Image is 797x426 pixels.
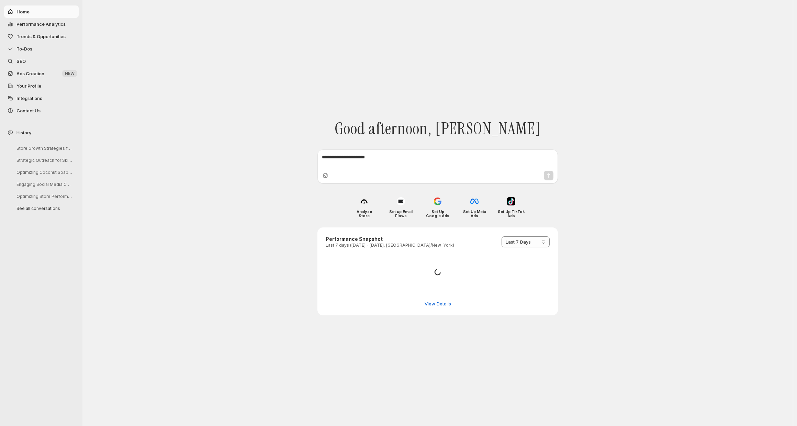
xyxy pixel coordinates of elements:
span: SEO [16,58,26,64]
a: SEO [4,55,79,67]
button: To-Dos [4,43,79,55]
button: Optimizing Coconut Soap Product Pages for SEO [11,167,76,178]
img: Set Up TikTok Ads icon [507,197,515,205]
span: View Details [425,300,451,307]
a: Your Profile [4,80,79,92]
button: Strategic Outreach for Skincare Launch [11,155,76,166]
button: Performance Analytics [4,18,79,30]
span: Trends & Opportunities [16,34,66,39]
span: Home [16,9,30,14]
button: Store Growth Strategies for This Month [11,143,76,154]
span: Ads Creation [16,71,44,76]
button: Ads Creation [4,67,79,80]
h4: Analyze Store [351,210,378,218]
span: Performance Analytics [16,21,66,27]
h4: Set Up Google Ads [424,210,451,218]
button: View detailed performance [420,298,455,309]
button: Engaging Social Media Content Ideas [11,179,76,190]
button: Upload image [322,172,329,179]
img: Set Up Meta Ads icon [470,197,479,205]
span: Good afternoon, [PERSON_NAME] [335,119,541,139]
button: Contact Us [4,104,79,117]
button: Home [4,5,79,18]
h3: Performance Snapshot [326,236,454,243]
img: Set Up Google Ads icon [434,197,442,205]
h4: Set Up Meta Ads [461,210,488,218]
button: Trends & Opportunities [4,30,79,43]
a: Integrations [4,92,79,104]
img: Set up Email Flows icon [397,197,405,205]
span: NEW [65,71,75,76]
button: See all conversations [11,203,76,214]
span: To-Dos [16,46,32,52]
span: Integrations [16,96,42,101]
button: Optimizing Store Performance Analysis Steps [11,191,76,202]
p: Last 7 days ([DATE] - [DATE], [GEOGRAPHIC_DATA]/New_York) [326,243,454,248]
h4: Set Up TikTok Ads [498,210,525,218]
img: Analyze Store icon [360,197,368,205]
span: History [16,129,31,136]
h4: Set up Email Flows [388,210,415,218]
span: Your Profile [16,83,41,89]
span: Contact Us [16,108,41,113]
